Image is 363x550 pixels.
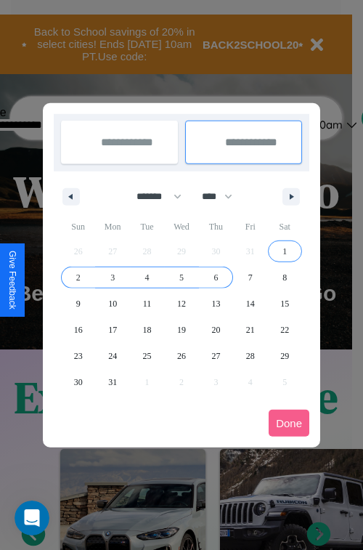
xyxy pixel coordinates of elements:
[95,264,129,291] button: 3
[108,291,117,317] span: 10
[199,317,233,343] button: 20
[179,264,184,291] span: 5
[280,317,289,343] span: 22
[246,291,255,317] span: 14
[199,215,233,238] span: Thu
[213,264,218,291] span: 6
[130,264,164,291] button: 4
[145,264,150,291] span: 4
[164,343,198,369] button: 26
[95,291,129,317] button: 10
[130,317,164,343] button: 18
[143,317,152,343] span: 18
[199,291,233,317] button: 13
[95,369,129,395] button: 31
[76,264,81,291] span: 2
[61,215,95,238] span: Sun
[280,343,289,369] span: 29
[233,215,267,238] span: Fri
[61,291,95,317] button: 9
[74,343,83,369] span: 23
[177,343,186,369] span: 26
[248,264,253,291] span: 7
[108,369,117,395] span: 31
[61,343,95,369] button: 23
[269,410,309,437] button: Done
[233,264,267,291] button: 7
[74,369,83,395] span: 30
[143,291,152,317] span: 11
[211,317,220,343] span: 20
[108,343,117,369] span: 24
[199,264,233,291] button: 6
[233,343,267,369] button: 28
[110,264,115,291] span: 3
[233,291,267,317] button: 14
[164,264,198,291] button: 5
[199,343,233,369] button: 27
[143,343,152,369] span: 25
[108,317,117,343] span: 17
[282,238,287,264] span: 1
[61,317,95,343] button: 16
[15,501,49,535] iframe: Intercom live chat
[164,291,198,317] button: 12
[246,343,255,369] span: 28
[164,215,198,238] span: Wed
[95,215,129,238] span: Mon
[130,291,164,317] button: 11
[61,369,95,395] button: 30
[233,317,267,343] button: 21
[74,317,83,343] span: 16
[211,291,220,317] span: 13
[280,291,289,317] span: 15
[268,291,302,317] button: 15
[246,317,255,343] span: 21
[61,264,95,291] button: 2
[211,343,220,369] span: 27
[130,215,164,238] span: Tue
[7,251,17,310] div: Give Feedback
[268,343,302,369] button: 29
[177,317,186,343] span: 19
[95,343,129,369] button: 24
[76,291,81,317] span: 9
[130,343,164,369] button: 25
[268,264,302,291] button: 8
[268,215,302,238] span: Sat
[268,317,302,343] button: 22
[164,317,198,343] button: 19
[282,264,287,291] span: 8
[268,238,302,264] button: 1
[177,291,186,317] span: 12
[95,317,129,343] button: 17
